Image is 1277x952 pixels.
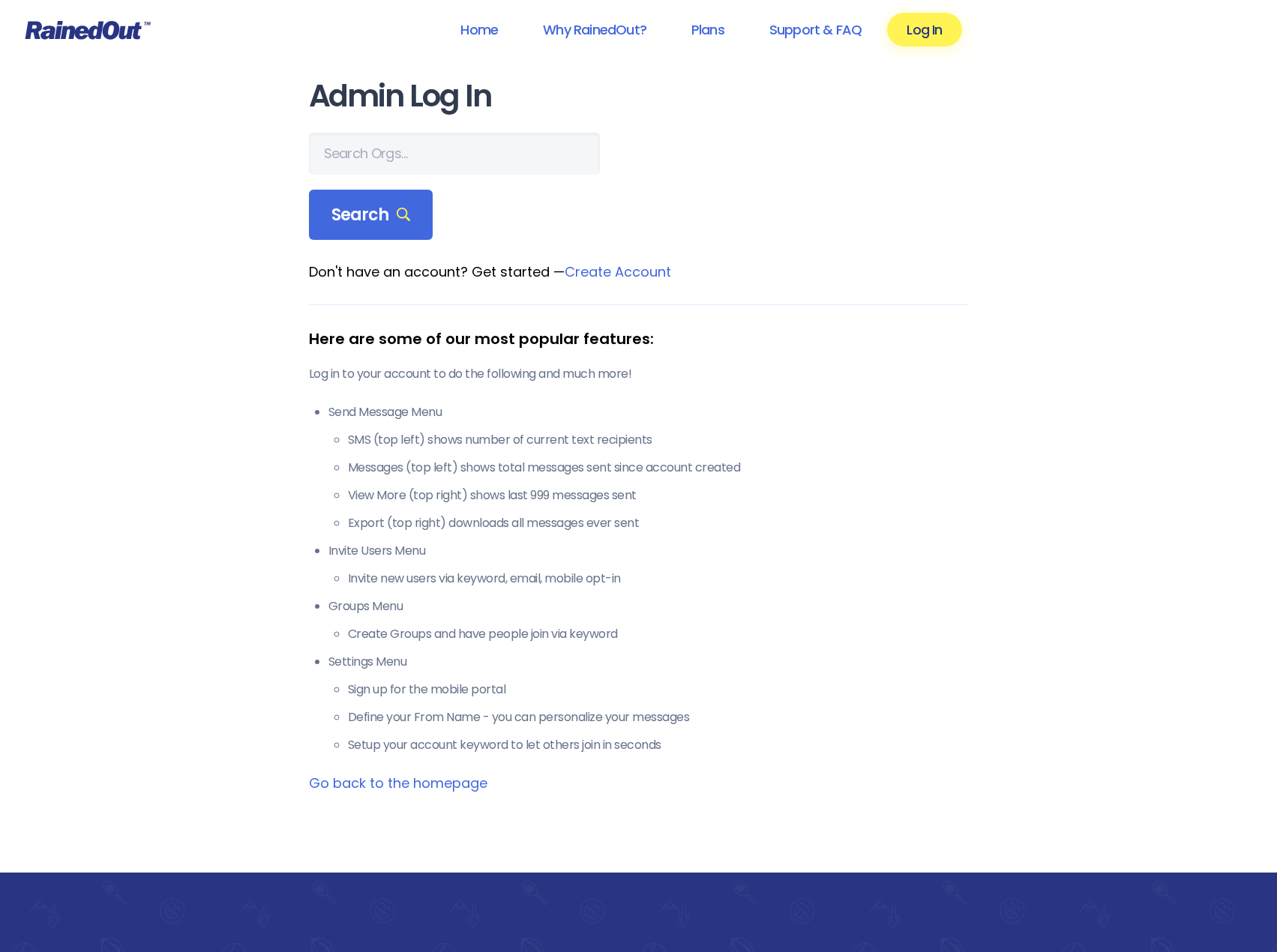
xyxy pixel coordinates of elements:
[441,13,517,46] a: Home
[348,514,969,532] li: Export (top right) downloads all messages ever sent
[348,459,969,477] li: Messages (top left) shows total messages sent since account created
[348,736,969,754] li: Setup your account keyword to let others join in seconds
[328,542,969,588] li: Invite Users Menu
[348,708,969,726] li: Define your From Name - you can personalize your messages
[348,431,969,449] li: SMS (top left) shows number of current text recipients
[328,403,969,532] li: Send Message Menu
[750,13,881,46] a: Support & FAQ
[348,570,969,588] li: Invite new users via keyword, email, mobile opt-in
[309,133,600,175] input: Search Orgs…
[309,365,969,383] p: Log in to your account to do the following and much more!
[309,328,969,350] div: Here are some of our most popular features:
[328,597,969,643] li: Groups Menu
[348,625,969,643] li: Create Groups and have people join via keyword
[887,13,961,46] a: Log In
[309,79,969,113] h1: Admin Log In
[672,13,744,46] a: Plans
[348,681,969,699] li: Sign up for the mobile portal
[523,13,666,46] a: Why RainedOut?
[309,79,969,793] main: Don't have an account? Get started —
[348,486,969,504] li: View More (top right) shows last 999 messages sent
[331,205,411,226] span: Search
[309,190,433,241] div: Search
[328,653,969,754] li: Settings Menu
[565,262,671,281] a: Create Account
[309,774,487,792] a: Go back to the homepage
